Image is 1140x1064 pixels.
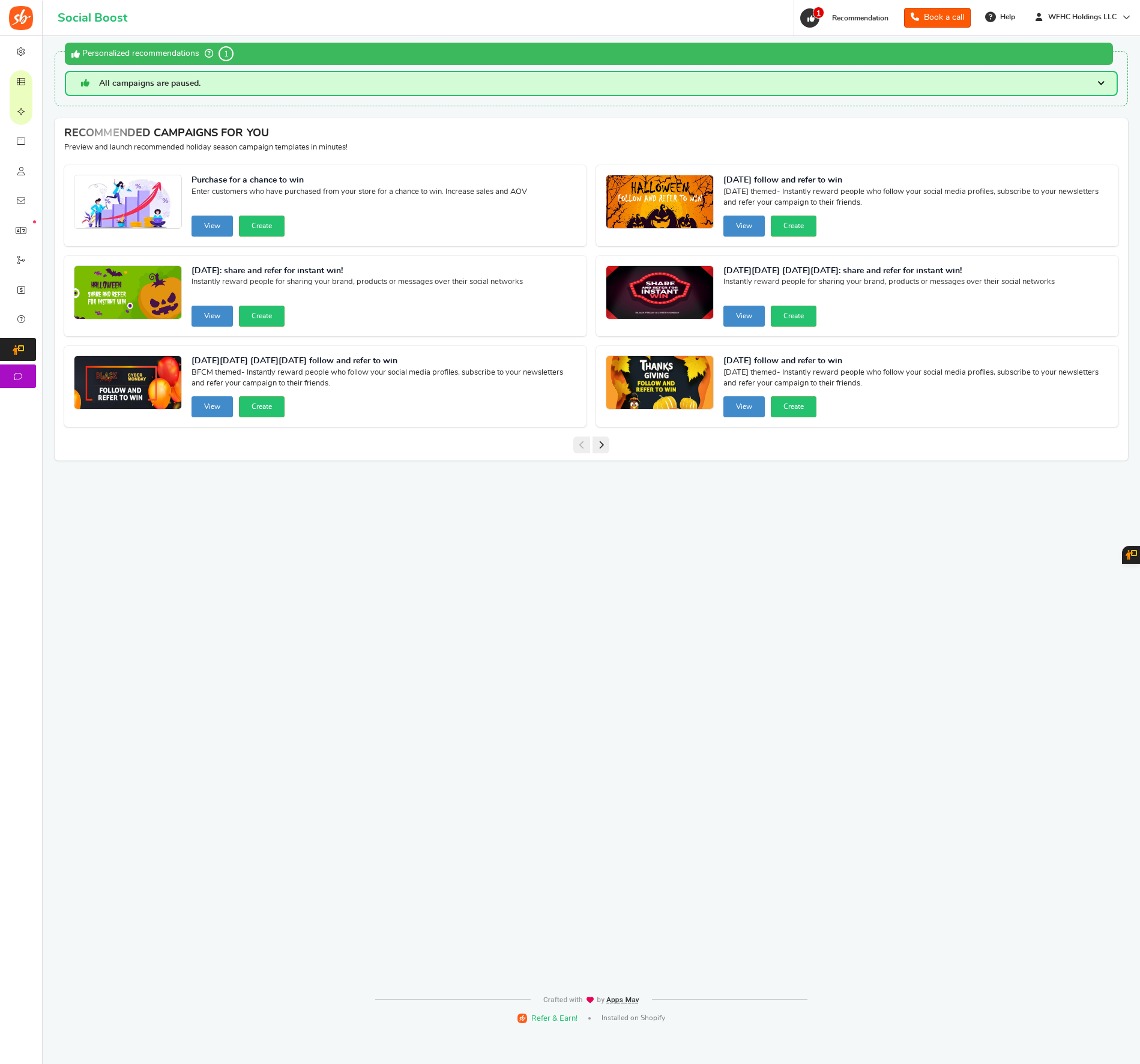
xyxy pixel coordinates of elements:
[192,306,233,327] button: View
[723,265,1055,277] strong: [DATE][DATE] [DATE][DATE]: share and refer for instant win!
[606,266,713,320] img: Recommended Campaigns
[799,8,894,28] a: 1 Recommendation
[723,277,1055,301] span: Instantly reward people for sharing your brand, products or messages over their social networks
[723,367,1109,391] span: [DATE] themed- Instantly reward people who follow your social media profiles, subscribe to your n...
[723,396,765,417] button: View
[192,277,523,301] span: Instantly reward people for sharing your brand, products or messages over their social networks
[606,175,713,229] img: Recommended Campaigns
[723,306,765,327] button: View
[771,216,816,237] button: Create
[99,79,201,88] span: All campaigns are paused.
[58,11,127,25] h1: Social Boost
[771,396,816,417] button: Create
[33,220,36,223] em: New
[74,356,181,410] img: Recommended Campaigns
[997,12,1015,22] span: Help
[239,306,285,327] button: Create
[723,175,1109,187] strong: [DATE] follow and refer to win
[723,355,1109,367] strong: [DATE] follow and refer to win
[904,8,971,28] a: Book a call
[64,128,1118,140] h4: RECOMMENDED CAMPAIGNS FOR YOU
[606,356,713,410] img: Recommended Campaigns
[192,265,523,277] strong: [DATE]: share and refer for instant win!
[74,175,181,229] img: Recommended Campaigns
[192,187,527,211] span: Enter customers who have purchased from your store for a chance to win. Increase sales and AOV
[219,46,234,61] span: 1
[543,996,640,1004] img: img-footer.webp
[723,216,765,237] button: View
[602,1013,665,1023] span: Installed on Shopify
[192,396,233,417] button: View
[1043,12,1121,22] span: WFHC Holdings LLC
[64,142,1118,153] p: Preview and launch recommended holiday season campaign templates in minutes!
[192,175,527,187] strong: Purchase for a chance to win
[832,14,888,22] span: Recommendation
[192,216,233,237] button: View
[74,266,181,320] img: Recommended Campaigns
[980,7,1021,26] a: Help
[239,216,285,237] button: Create
[723,187,1109,211] span: [DATE] themed- Instantly reward people who follow your social media profiles, subscribe to your n...
[588,1017,591,1020] span: |
[65,43,1113,65] div: Personalized recommendations
[813,7,824,19] span: 1
[192,367,577,391] span: BFCM themed- Instantly reward people who follow your social media profiles, subscribe to your new...
[192,355,577,367] strong: [DATE][DATE] [DATE][DATE] follow and refer to win
[9,6,33,30] img: Social Boost
[239,396,285,417] button: Create
[771,306,816,327] button: Create
[517,1012,578,1024] a: Refer & Earn!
